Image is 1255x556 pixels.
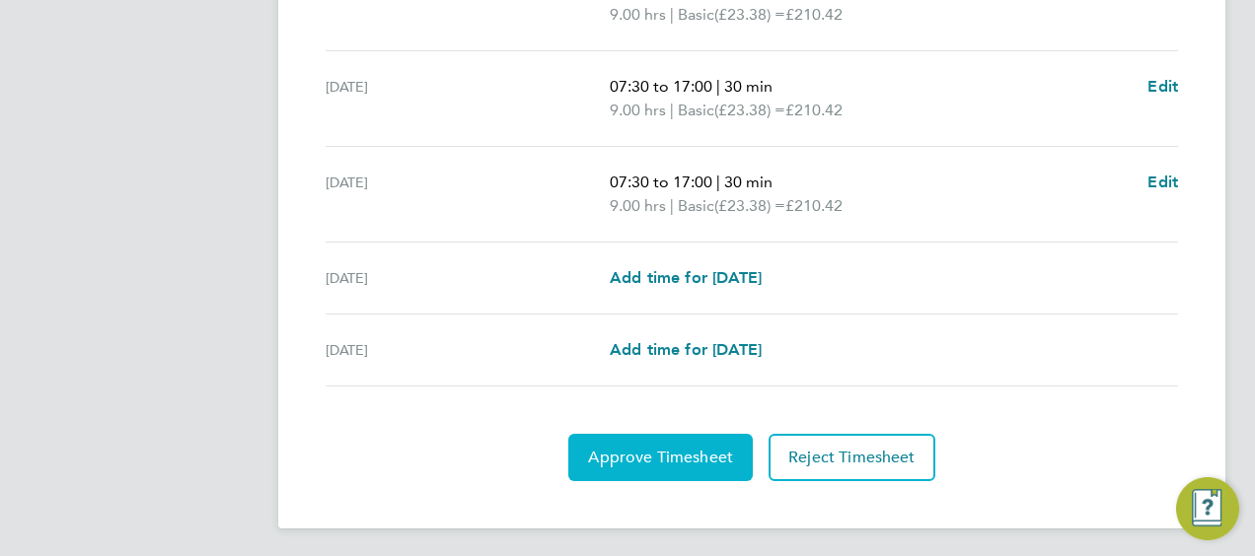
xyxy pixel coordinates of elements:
[326,338,610,362] div: [DATE]
[785,101,843,119] span: £210.42
[788,448,916,467] span: Reject Timesheet
[610,340,762,359] span: Add time for [DATE]
[724,77,773,96] span: 30 min
[1176,477,1239,540] button: Engage Resource Center
[714,101,785,119] span: (£23.38) =
[678,3,714,27] span: Basic
[326,75,610,122] div: [DATE]
[610,5,666,24] span: 9.00 hrs
[785,5,843,24] span: £210.42
[716,77,720,96] span: |
[670,196,674,215] span: |
[1147,171,1178,194] a: Edit
[1147,75,1178,99] a: Edit
[716,173,720,191] span: |
[610,173,712,191] span: 07:30 to 17:00
[326,266,610,290] div: [DATE]
[610,338,762,362] a: Add time for [DATE]
[610,77,712,96] span: 07:30 to 17:00
[588,448,733,467] span: Approve Timesheet
[714,5,785,24] span: (£23.38) =
[1147,173,1178,191] span: Edit
[724,173,773,191] span: 30 min
[610,196,666,215] span: 9.00 hrs
[610,268,762,287] span: Add time for [DATE]
[714,196,785,215] span: (£23.38) =
[785,196,843,215] span: £210.42
[670,5,674,24] span: |
[670,101,674,119] span: |
[568,434,753,481] button: Approve Timesheet
[678,194,714,218] span: Basic
[1147,77,1178,96] span: Edit
[326,171,610,218] div: [DATE]
[769,434,935,481] button: Reject Timesheet
[610,101,666,119] span: 9.00 hrs
[610,266,762,290] a: Add time for [DATE]
[678,99,714,122] span: Basic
